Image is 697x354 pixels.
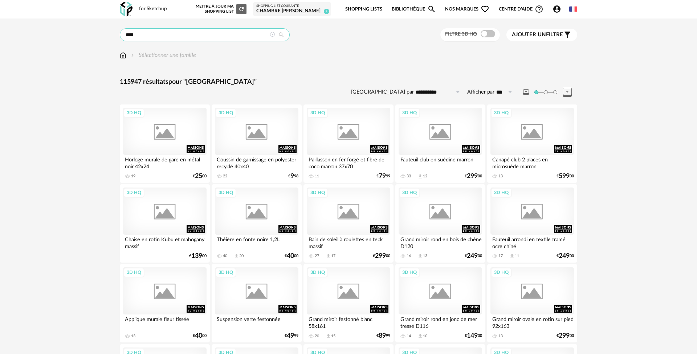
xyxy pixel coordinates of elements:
[563,30,572,39] span: Filter icon
[553,5,564,13] span: Account Circle icon
[345,1,382,18] a: Shopping Lists
[506,29,577,41] button: Ajouter unfiltre Filter icon
[535,5,543,13] span: Help Circle Outline icon
[512,31,563,38] span: filtre
[481,5,489,13] span: Heart Outline icon
[256,8,328,15] div: chambre [PERSON_NAME]
[238,7,245,11] span: Refresh icon
[139,6,167,12] div: for Sketchup
[130,51,135,59] img: svg+xml;base64,PHN2ZyB3aWR0aD0iMTYiIGhlaWdodD0iMTYiIHZpZXdCb3g9IjAgMCAxNiAxNiIgZmlsbD0ibm9uZSIgeG...
[120,51,126,59] img: svg+xml;base64,PHN2ZyB3aWR0aD0iMTYiIGhlaWdodD0iMTciIHZpZXdCb3g9IjAgMCAxNiAxNyIgZmlsbD0ibm9uZSIgeG...
[512,32,546,37] span: Ajouter un
[499,5,543,13] span: Centre d'aideHelp Circle Outline icon
[256,4,328,15] a: Shopping List courante chambre [PERSON_NAME] 2
[120,2,133,17] img: OXP
[445,1,489,18] span: Nos marques
[194,4,246,14] div: Mettre à jour ma Shopping List
[130,51,196,59] div: Sélectionner une famille
[445,32,477,37] span: Filtre 3D HQ
[427,5,436,13] span: Magnify icon
[324,9,329,14] span: 2
[256,4,328,8] div: Shopping List courante
[553,5,561,13] span: Account Circle icon
[392,1,436,18] a: BibliothèqueMagnify icon
[569,5,577,13] img: fr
